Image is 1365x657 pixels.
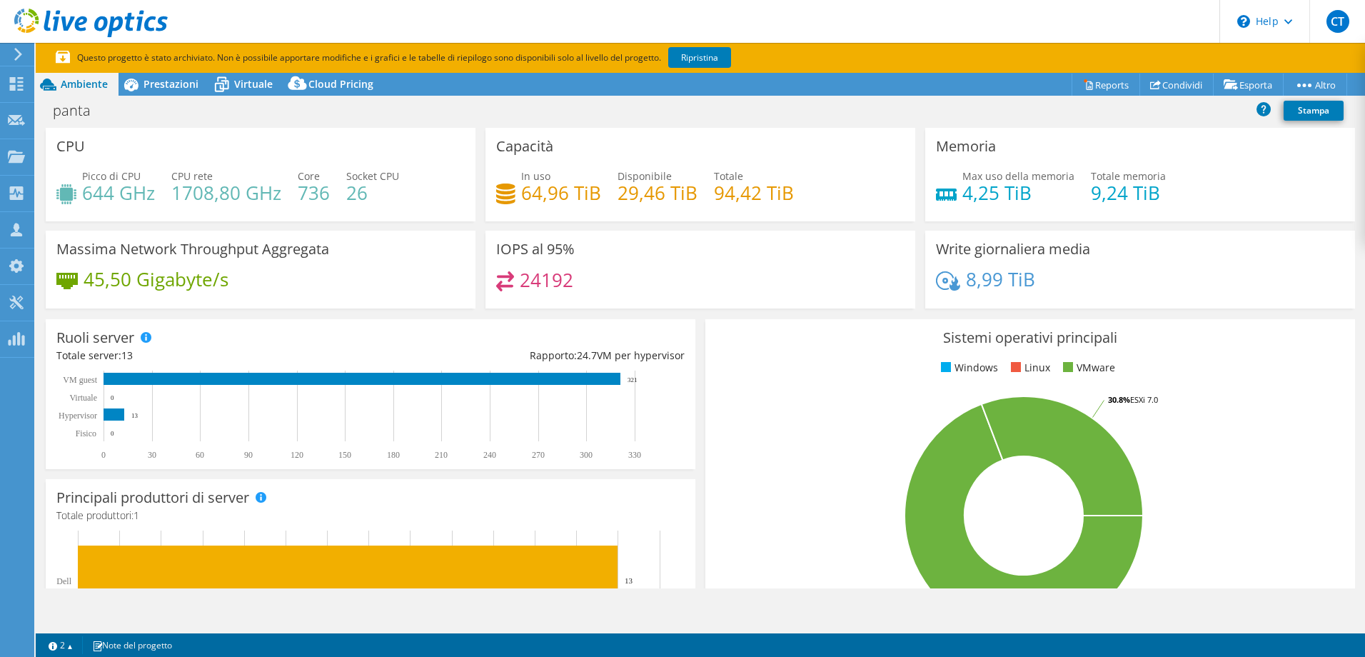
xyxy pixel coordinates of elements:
text: Virtuale [69,393,97,403]
a: Ripristina [668,47,731,68]
a: 2 [39,636,83,654]
span: Core [298,169,320,183]
h4: 26 [346,185,399,201]
text: Dell [56,576,71,586]
text: 0 [101,450,106,460]
text: 90 [244,450,253,460]
span: Prestazioni [143,77,198,91]
h3: Memoria [936,139,996,154]
a: Stampa [1284,101,1344,121]
h4: 9,24 TiB [1091,185,1166,201]
text: Hypervisor [59,411,97,421]
li: Linux [1007,360,1050,376]
a: Esporta [1213,74,1284,96]
tspan: 30.8% [1108,394,1130,405]
p: Questo progetto è stato archiviato. Non è possibile apportare modifiche e i grafici e le tabelle ... [56,50,755,66]
text: 120 [291,450,303,460]
span: CPU rete [171,169,213,183]
text: 13 [131,412,138,419]
text: 150 [338,450,351,460]
a: Altro [1283,74,1347,96]
h3: Massima Network Throughput Aggregata [56,241,329,257]
h4: 1708,80 GHz [171,185,281,201]
span: Picco di CPU [82,169,141,183]
h3: IOPS al 95% [496,241,575,257]
text: 300 [580,450,593,460]
h4: 94,42 TiB [714,185,794,201]
text: 0 [111,430,114,437]
span: Socket CPU [346,169,399,183]
span: 13 [121,348,133,362]
tspan: ESXi 7.0 [1130,394,1158,405]
li: Windows [937,360,998,376]
h4: 8,99 TiB [966,271,1035,287]
text: 321 [628,376,638,383]
h3: Sistemi operativi principali [716,330,1344,346]
h4: 4,25 TiB [962,185,1074,201]
li: VMware [1059,360,1115,376]
text: 0 [111,394,114,401]
text: 330 [628,450,641,460]
span: Totale [714,169,743,183]
a: Condividi [1139,74,1214,96]
text: VM guest [63,375,97,385]
span: 24.7 [577,348,597,362]
div: Totale server: [56,348,371,363]
h3: Capacità [496,139,553,154]
h4: 24192 [520,272,573,288]
text: 210 [435,450,448,460]
span: In uso [521,169,550,183]
text: 270 [532,450,545,460]
span: Max uso della memoria [962,169,1074,183]
text: Fisico [76,428,96,438]
a: Reports [1072,74,1140,96]
div: Rapporto: VM per hypervisor [371,348,685,363]
h3: Principali produttori di server [56,490,249,506]
text: 180 [387,450,400,460]
h4: 644 GHz [82,185,155,201]
span: 1 [134,508,139,522]
h4: Totale produttori: [56,508,685,523]
h3: Ruoli server [56,330,134,346]
text: 60 [196,450,204,460]
span: CT [1326,10,1349,33]
span: Ambiente [61,77,108,91]
a: Note del progetto [82,636,182,654]
h4: 29,46 TiB [618,185,697,201]
text: 13 [625,576,633,585]
span: Totale memoria [1091,169,1166,183]
h4: 45,50 Gigabyte/s [84,271,228,287]
text: 30 [148,450,156,460]
svg: \n [1237,15,1250,28]
span: Cloud Pricing [308,77,373,91]
h1: panta [46,103,113,119]
span: Disponibile [618,169,672,183]
h3: Write giornaliera media [936,241,1090,257]
text: 240 [483,450,496,460]
h3: CPU [56,139,85,154]
h4: 64,96 TiB [521,185,601,201]
span: Virtuale [234,77,273,91]
h4: 736 [298,185,330,201]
